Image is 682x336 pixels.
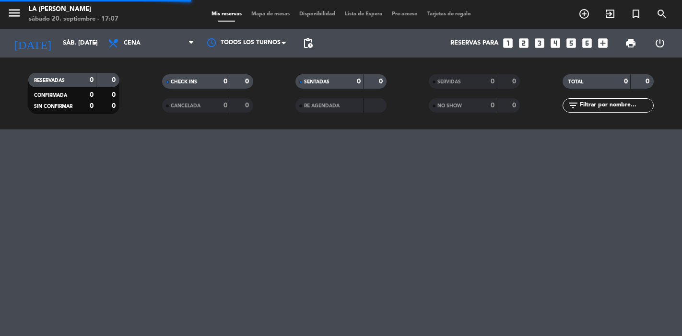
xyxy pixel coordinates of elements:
span: pending_actions [302,37,314,49]
strong: 0 [112,77,118,83]
span: RE AGENDADA [304,104,340,108]
i: menu [7,6,22,20]
span: NO SHOW [437,104,462,108]
input: Filtrar por nombre... [579,100,653,111]
strong: 0 [624,78,628,85]
i: search [656,8,668,20]
strong: 0 [223,102,227,109]
strong: 0 [646,78,651,85]
strong: 0 [357,78,361,85]
strong: 0 [512,78,518,85]
i: arrow_drop_down [89,37,101,49]
i: exit_to_app [604,8,616,20]
i: power_settings_new [654,37,666,49]
div: sábado 20. septiembre - 17:07 [29,14,118,24]
span: CHECK INS [171,80,197,84]
i: add_circle_outline [578,8,590,20]
i: looks_3 [533,37,546,49]
span: Mapa de mesas [247,12,294,17]
span: Tarjetas de regalo [423,12,476,17]
div: LA [PERSON_NAME] [29,5,118,14]
span: print [625,37,636,49]
strong: 0 [491,102,494,109]
span: SERVIDAS [437,80,461,84]
strong: 0 [512,102,518,109]
span: SIN CONFIRMAR [34,104,72,109]
span: Pre-acceso [387,12,423,17]
strong: 0 [491,78,494,85]
strong: 0 [90,77,94,83]
span: Cena [124,40,141,46]
strong: 0 [90,103,94,109]
i: looks_5 [565,37,577,49]
i: looks_two [517,37,530,49]
span: CANCELADA [171,104,200,108]
strong: 0 [379,78,385,85]
strong: 0 [245,102,251,109]
strong: 0 [90,92,94,98]
i: looks_one [502,37,514,49]
strong: 0 [223,78,227,85]
span: Mis reservas [207,12,247,17]
i: add_box [597,37,609,49]
span: RESERVADAS [34,78,65,83]
span: SENTADAS [304,80,329,84]
div: LOG OUT [646,29,675,58]
i: turned_in_not [630,8,642,20]
i: filter_list [567,100,579,111]
strong: 0 [112,92,118,98]
button: menu [7,6,22,23]
span: Reservas para [450,39,498,47]
i: looks_6 [581,37,593,49]
span: Disponibilidad [294,12,340,17]
strong: 0 [245,78,251,85]
span: CONFIRMADA [34,93,67,98]
span: TOTAL [568,80,583,84]
strong: 0 [112,103,118,109]
i: [DATE] [7,33,58,54]
span: Lista de Espera [340,12,387,17]
i: looks_4 [549,37,562,49]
